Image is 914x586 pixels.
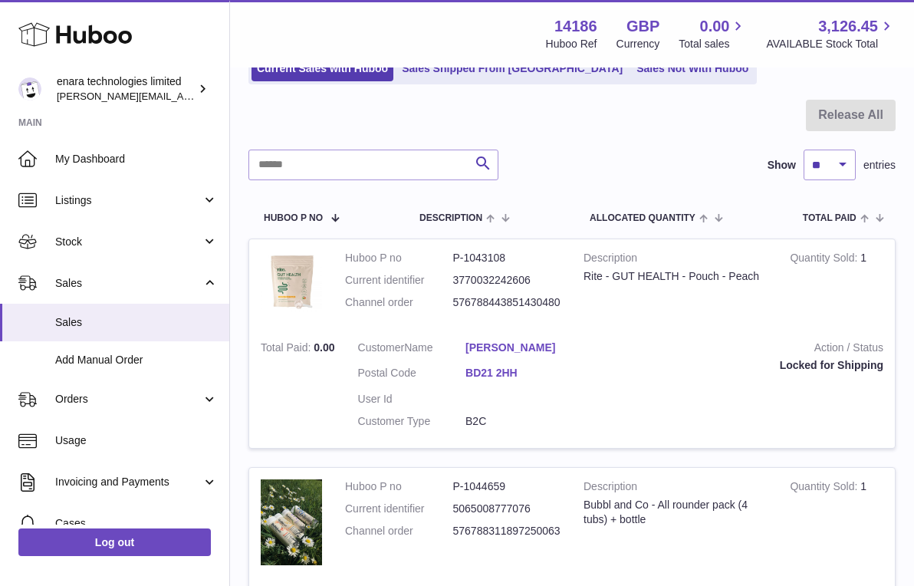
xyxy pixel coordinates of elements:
[790,252,860,268] strong: Quantity Sold
[57,90,307,102] span: [PERSON_NAME][EMAIL_ADDRESS][DOMAIN_NAME]
[554,16,597,37] strong: 14186
[790,480,860,496] strong: Quantity Sold
[261,479,322,565] img: 1747331056.jpg
[818,16,878,37] span: 3,126.45
[453,273,561,288] dd: 3770032242606
[465,366,574,380] a: BD21 2HH
[358,341,405,354] span: Customer
[345,273,453,288] dt: Current identifier
[679,37,747,51] span: Total sales
[358,414,466,429] dt: Customer Type
[453,479,561,494] dd: P-1044659
[55,276,202,291] span: Sales
[778,468,895,581] td: 1
[584,251,767,269] strong: Description
[546,37,597,51] div: Huboo Ref
[778,239,895,329] td: 1
[55,315,218,330] span: Sales
[465,341,574,355] a: [PERSON_NAME]
[57,74,195,104] div: enara technologies limited
[768,158,796,173] label: Show
[453,524,561,538] dd: 576788311897250063
[55,475,202,489] span: Invoicing and Payments
[345,502,453,516] dt: Current identifier
[55,193,202,208] span: Listings
[345,479,453,494] dt: Huboo P no
[465,414,574,429] dd: B2C
[55,433,218,448] span: Usage
[631,56,754,81] a: Sales Not With Huboo
[55,516,218,531] span: Cases
[616,37,660,51] div: Currency
[679,16,747,51] a: 0.00 Total sales
[55,235,202,249] span: Stock
[626,16,659,37] strong: GBP
[345,251,453,265] dt: Huboo P no
[453,251,561,265] dd: P-1043108
[358,366,466,384] dt: Postal Code
[584,498,767,527] div: Bubbl and Co - All rounder pack (4 tubs) + bottle
[345,524,453,538] dt: Channel order
[597,358,883,373] div: Locked for Shipping
[453,502,561,516] dd: 5065008777076
[584,269,767,284] div: Rite - GUT HEALTH - Pouch - Peach
[419,213,482,223] span: Description
[252,56,393,81] a: Current Sales with Huboo
[584,479,767,498] strong: Description
[55,152,218,166] span: My Dashboard
[863,158,896,173] span: entries
[18,528,211,556] a: Log out
[590,213,695,223] span: ALLOCATED Quantity
[314,341,334,354] span: 0.00
[453,295,561,310] dd: 576788443851430480
[264,213,323,223] span: Huboo P no
[803,213,856,223] span: Total paid
[396,56,628,81] a: Sales Shipped From [GEOGRAPHIC_DATA]
[358,341,466,359] dt: Name
[55,353,218,367] span: Add Manual Order
[18,77,41,100] img: Dee@enara.co
[345,295,453,310] dt: Channel order
[766,16,896,51] a: 3,126.45 AVAILABLE Stock Total
[261,251,322,312] img: 1746002382.jpg
[261,341,314,357] strong: Total Paid
[597,341,883,359] strong: Action / Status
[358,392,466,407] dt: User Id
[55,392,202,407] span: Orders
[766,37,896,51] span: AVAILABLE Stock Total
[700,16,730,37] span: 0.00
